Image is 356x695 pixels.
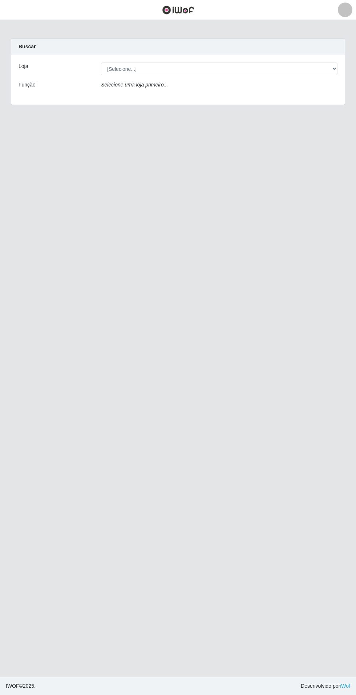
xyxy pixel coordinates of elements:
img: CoreUI Logo [162,5,194,15]
span: © 2025 . [6,682,36,690]
a: iWof [340,683,350,689]
label: Loja [19,62,28,70]
label: Função [19,81,36,89]
span: Desenvolvido por [301,682,350,690]
span: IWOF [6,683,19,689]
i: Selecione uma loja primeiro... [101,82,168,88]
strong: Buscar [19,44,36,49]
